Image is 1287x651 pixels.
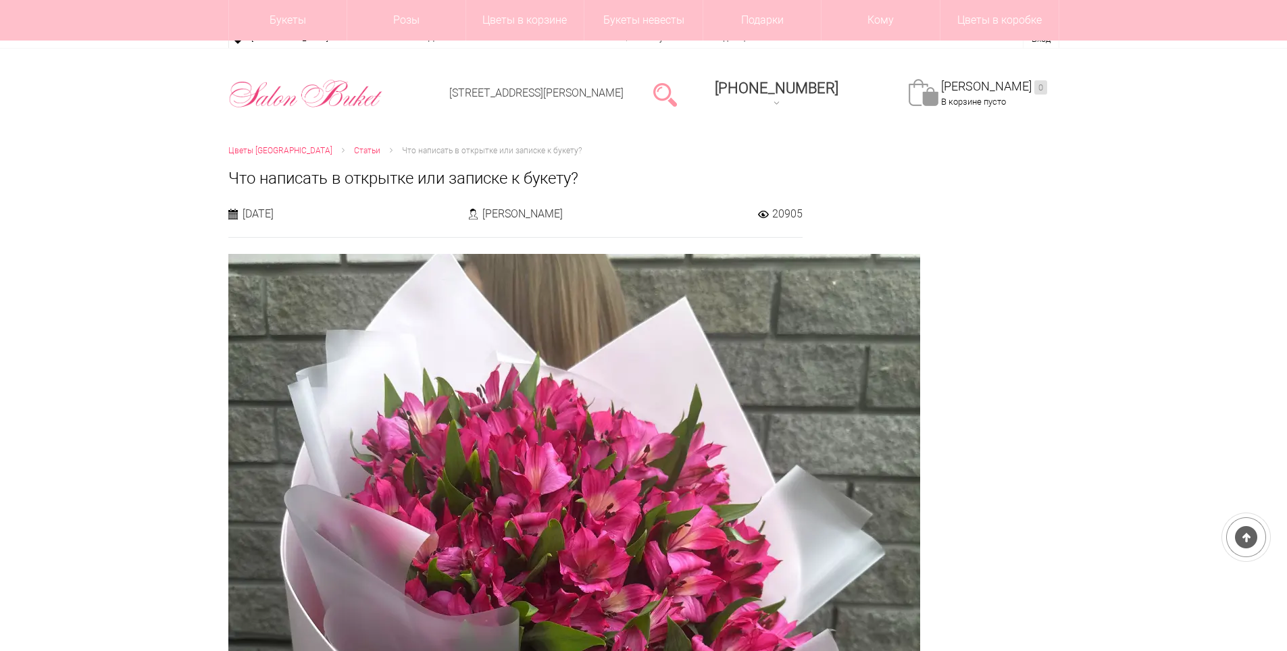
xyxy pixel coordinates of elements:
a: Статьи [354,144,380,158]
span: Статьи [354,146,380,155]
a: [STREET_ADDRESS][PERSON_NAME] [449,86,624,99]
span: Цветы [GEOGRAPHIC_DATA] [228,146,332,155]
ins: 0 [1034,80,1047,95]
img: Цветы Нижний Новгород [228,76,383,111]
span: 20905 [772,207,803,221]
span: [DATE] [243,207,274,221]
h1: Что написать в открытке или записке к букету? [228,166,1059,190]
a: Цветы [GEOGRAPHIC_DATA] [228,144,332,158]
a: [PHONE_NUMBER] [707,75,847,113]
span: [PERSON_NAME] [482,207,563,221]
span: В корзине пусто [941,97,1006,107]
div: [PHONE_NUMBER] [715,80,838,97]
span: Что написать в открытке или записке к букету? [402,146,582,155]
a: [PERSON_NAME] [941,79,1047,95]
